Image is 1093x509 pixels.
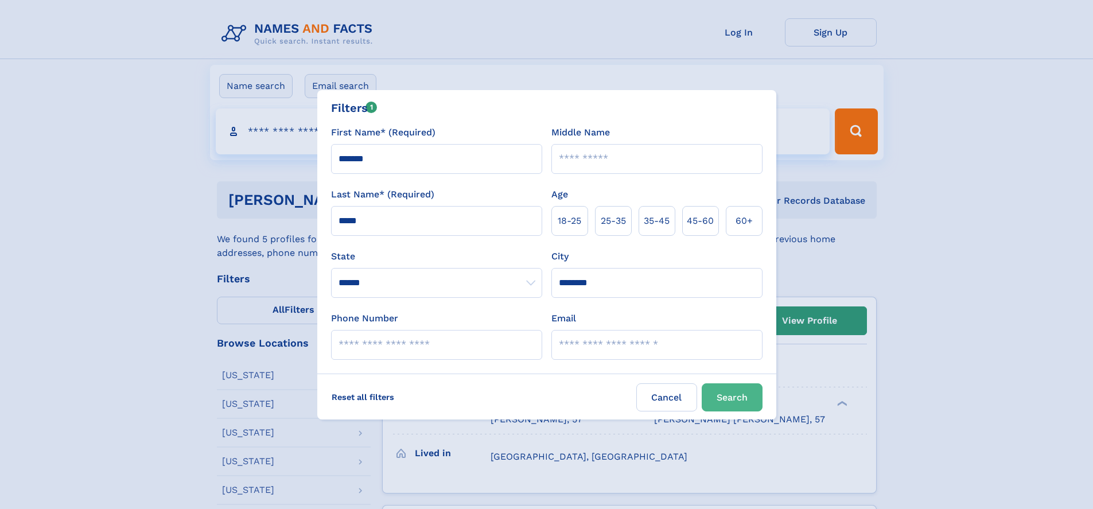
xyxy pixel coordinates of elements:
span: 35‑45 [644,214,670,228]
label: City [551,250,569,263]
span: 25‑35 [601,214,626,228]
span: 60+ [736,214,753,228]
div: Filters [331,99,378,116]
label: First Name* (Required) [331,126,435,139]
label: Age [551,188,568,201]
label: Cancel [636,383,697,411]
label: Phone Number [331,312,398,325]
span: 45‑60 [687,214,714,228]
label: Reset all filters [324,383,402,411]
button: Search [702,383,763,411]
label: State [331,250,542,263]
label: Middle Name [551,126,610,139]
span: 18‑25 [558,214,581,228]
label: Last Name* (Required) [331,188,434,201]
label: Email [551,312,576,325]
